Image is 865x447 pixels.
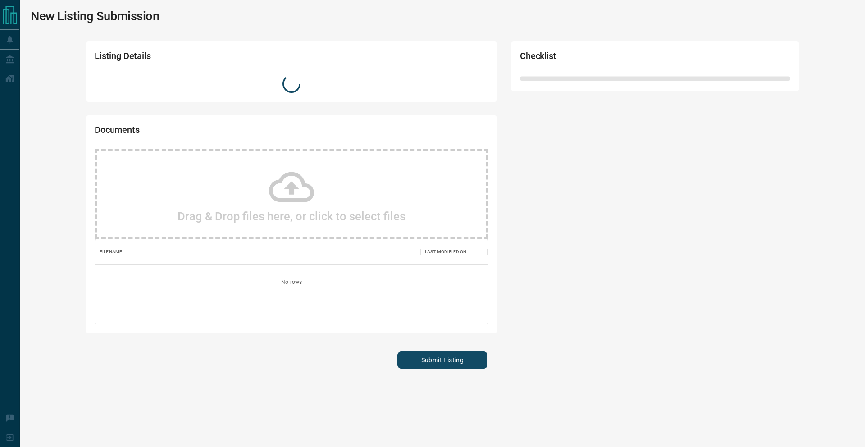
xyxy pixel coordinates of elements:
[420,239,488,265] div: Last Modified On
[100,239,122,265] div: Filename
[95,124,331,140] h2: Documents
[397,351,487,369] button: Submit Listing
[178,210,405,223] h2: Drag & Drop files here, or click to select files
[95,239,420,265] div: Filename
[95,149,488,239] div: Drag & Drop files here, or click to select files
[95,50,331,66] h2: Listing Details
[425,239,466,265] div: Last Modified On
[31,9,159,23] h1: New Listing Submission
[520,50,682,66] h2: Checklist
